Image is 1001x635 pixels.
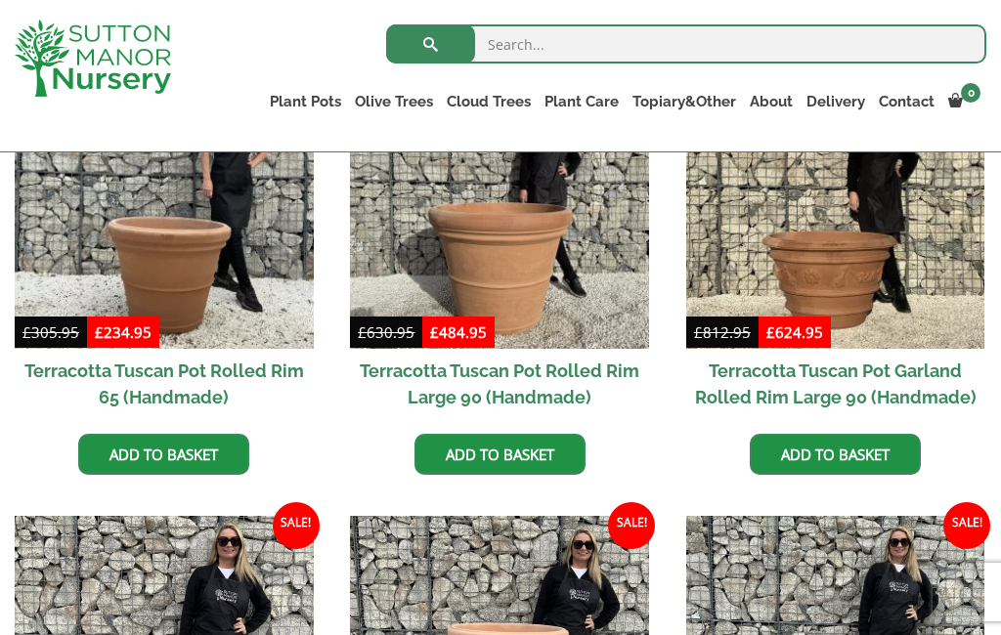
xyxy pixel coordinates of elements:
span: 0 [961,83,980,103]
h2: Terracotta Tuscan Pot Rolled Rim 65 (Handmade) [15,349,314,419]
span: Sale! [273,502,320,549]
bdi: 630.95 [358,322,414,342]
img: Terracotta Tuscan Pot Rolled Rim 65 (Handmade) [15,50,314,349]
bdi: 812.95 [694,322,751,342]
span: £ [430,322,439,342]
a: Sale! Terracotta Tuscan Pot Garland Rolled Rim Large 90 (Handmade) [686,50,985,419]
a: Add to basket: “Terracotta Tuscan Pot Rolled Rim Large 90 (Handmade)” [414,434,586,475]
h2: Terracotta Tuscan Pot Rolled Rim Large 90 (Handmade) [350,349,649,419]
a: Delivery [800,88,872,115]
a: Topiary&Other [626,88,743,115]
a: Olive Trees [348,88,440,115]
a: Plant Pots [263,88,348,115]
bdi: 484.95 [430,322,487,342]
a: Add to basket: “Terracotta Tuscan Pot Rolled Rim 65 (Handmade)” [78,434,249,475]
bdi: 234.95 [95,322,152,342]
bdi: 305.95 [22,322,79,342]
img: logo [15,20,171,97]
span: £ [694,322,703,342]
a: Sale! Terracotta Tuscan Pot Rolled Rim 65 (Handmade) [15,50,314,419]
span: £ [358,322,367,342]
img: Terracotta Tuscan Pot Rolled Rim Large 90 (Handmade) [350,50,649,349]
a: Contact [872,88,941,115]
a: Plant Care [538,88,626,115]
span: £ [22,322,31,342]
bdi: 624.95 [766,322,823,342]
a: 0 [941,88,986,115]
span: Sale! [943,502,990,549]
h2: Terracotta Tuscan Pot Garland Rolled Rim Large 90 (Handmade) [686,349,985,419]
span: £ [766,322,775,342]
a: About [743,88,800,115]
span: £ [95,322,104,342]
a: Sale! Terracotta Tuscan Pot Rolled Rim Large 90 (Handmade) [350,50,649,419]
img: Terracotta Tuscan Pot Garland Rolled Rim Large 90 (Handmade) [686,50,985,349]
a: Add to basket: “Terracotta Tuscan Pot Garland Rolled Rim Large 90 (Handmade)” [750,434,921,475]
input: Search... [386,24,986,63]
a: Cloud Trees [440,88,538,115]
span: Sale! [608,502,655,549]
